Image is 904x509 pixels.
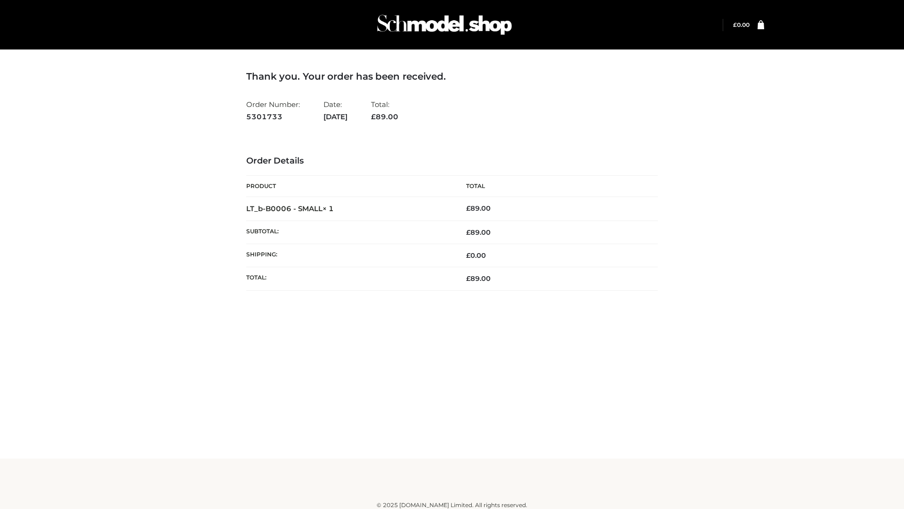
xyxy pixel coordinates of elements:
a: £0.00 [733,21,750,28]
img: Schmodel Admin 964 [374,6,515,43]
span: 89.00 [371,112,398,121]
span: £ [371,112,376,121]
span: 89.00 [466,228,491,237]
th: Total: [246,267,452,290]
span: £ [466,228,470,237]
h3: Thank you. Your order has been received. [246,71,658,82]
th: Product [246,176,452,197]
bdi: 0.00 [733,21,750,28]
strong: [DATE] [323,111,347,123]
span: 89.00 [466,274,491,283]
bdi: 0.00 [466,251,486,260]
li: Date: [323,96,347,125]
th: Shipping: [246,244,452,267]
span: £ [466,274,470,283]
th: Total [452,176,658,197]
li: Total: [371,96,398,125]
strong: × 1 [323,204,334,213]
th: Subtotal: [246,221,452,244]
strong: LT_b-B0006 - SMALL [246,204,334,213]
li: Order Number: [246,96,300,125]
h3: Order Details [246,156,658,166]
span: £ [733,21,737,28]
strong: 5301733 [246,111,300,123]
bdi: 89.00 [466,204,491,213]
span: £ [466,204,470,213]
span: £ [466,251,470,260]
